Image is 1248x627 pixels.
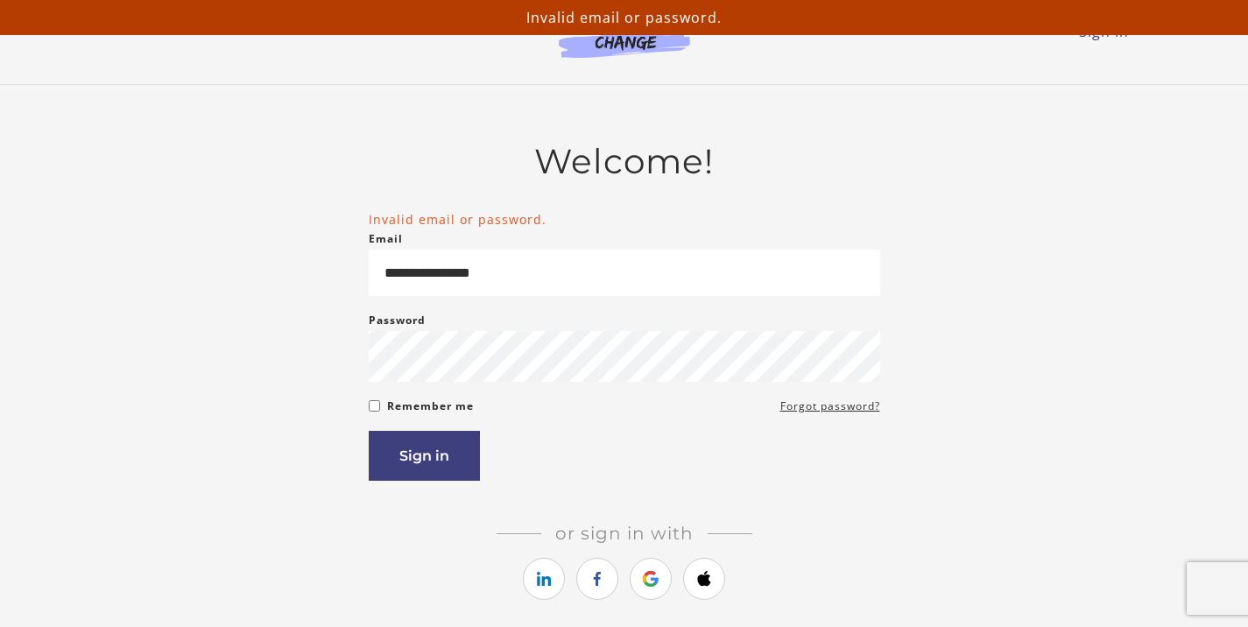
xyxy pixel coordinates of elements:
[369,310,426,331] label: Password
[369,210,880,229] li: Invalid email or password.
[7,7,1241,28] p: Invalid email or password.
[540,18,709,58] img: Agents of Change Logo
[369,229,403,250] label: Email
[387,396,474,417] label: Remember me
[630,558,672,600] a: https://courses.thinkific.com/users/auth/google?ss%5Breferral%5D=&ss%5Buser_return_to%5D=https%3A...
[369,431,480,481] button: Sign in
[683,558,725,600] a: https://courses.thinkific.com/users/auth/apple?ss%5Breferral%5D=&ss%5Buser_return_to%5D=https%3A%...
[576,558,618,600] a: https://courses.thinkific.com/users/auth/facebook?ss%5Breferral%5D=&ss%5Buser_return_to%5D=https%...
[780,396,880,417] a: Forgot password?
[541,523,708,544] span: Or sign in with
[523,558,565,600] a: https://courses.thinkific.com/users/auth/linkedin?ss%5Breferral%5D=&ss%5Buser_return_to%5D=https%...
[369,141,880,182] h2: Welcome!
